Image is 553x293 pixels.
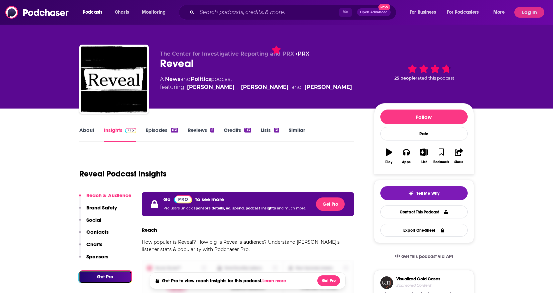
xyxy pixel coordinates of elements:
img: Podchaser - Follow, Share and Rate Podcasts [5,6,69,19]
a: Episodes631 [146,127,178,142]
span: featuring [160,83,352,91]
div: Apps [402,160,411,164]
p: Reach & Audience [86,192,131,198]
button: Log In [514,7,544,18]
span: , [237,83,238,91]
span: 25 people [394,76,416,81]
span: and [291,83,302,91]
button: open menu [137,7,174,18]
a: News [165,76,180,82]
img: tell me why sparkle [408,191,414,196]
div: Play [385,160,392,164]
div: Search podcasts, credits, & more... [185,5,403,20]
button: Apps [398,144,415,168]
div: 31 [274,128,279,133]
button: open menu [405,7,444,18]
div: Share [454,160,463,164]
p: Brand Safety [86,204,117,211]
a: About [79,127,94,142]
p: Social [86,217,101,223]
p: How popular is Reveal? How big is Reveal's audience? Understand [PERSON_NAME]'s listener stats & ... [142,238,354,253]
a: Politics [191,76,211,82]
button: List [415,144,432,168]
button: open menu [443,7,489,18]
button: Play [380,144,398,168]
a: Reviews5 [188,127,214,142]
span: rated this podcast [416,76,454,81]
p: Go [163,196,171,202]
p: Sponsors [86,253,108,260]
div: 5 [210,128,214,133]
button: Learn more [262,278,288,284]
a: Similar [289,127,305,142]
span: More [493,8,505,17]
button: Get Pro [79,271,131,283]
p: Charts [86,241,102,247]
a: [PERSON_NAME] [241,83,289,91]
a: InsightsPodchaser Pro [104,127,137,142]
span: and [180,76,191,82]
button: Brand Safety [79,204,117,217]
input: Search podcasts, credits, & more... [197,7,339,18]
h3: Visualized Cold Cases [396,276,440,282]
button: Get Pro [316,197,345,211]
span: Open Advanced [360,11,388,14]
span: Get this podcast via API [401,254,453,259]
h1: Reveal Podcast Insights [79,169,167,179]
span: For Podcasters [447,8,479,17]
a: [PERSON_NAME] [187,83,235,91]
button: Share [450,144,467,168]
div: List [421,160,427,164]
img: Podchaser Pro [125,128,137,133]
button: Follow [380,110,468,124]
button: Export One-Sheet [380,224,468,237]
div: Rate [380,127,468,141]
span: Charts [115,8,129,17]
span: sponsors details, ad. spend, podcast insights [194,206,277,210]
img: Reveal [81,46,147,113]
button: Get Pro [317,275,340,286]
p: Contacts [86,229,109,235]
button: Charts [79,241,102,253]
span: New [378,4,390,10]
button: tell me why sparkleTell Me Why [380,186,468,200]
a: Contact This Podcast [380,205,468,218]
a: Get this podcast via API [389,248,459,265]
div: 113 [244,128,251,133]
a: Lists31 [261,127,279,142]
button: Social [79,217,101,229]
a: [PERSON_NAME] [304,83,352,91]
div: Bookmark [433,160,449,164]
div: A podcast [160,75,352,91]
span: Podcasts [83,8,102,17]
p: to see more [195,196,224,202]
button: Contacts [79,229,109,241]
button: open menu [78,7,111,18]
button: Bookmark [433,144,450,168]
button: Open AdvancedNew [357,8,391,16]
img: coldCase.18b32719.png [380,276,393,289]
a: Charts [110,7,133,18]
p: Pro users unlock and much more. [163,203,306,213]
span: Tell Me Why [416,191,439,196]
img: Podchaser Pro [174,195,192,203]
h4: Sponsored Content [396,283,440,288]
div: 25 peoplerated this podcast [374,51,474,92]
button: Reach & Audience [79,192,131,204]
div: 631 [171,128,178,133]
span: ⌘ K [339,8,352,17]
h3: Reach [142,227,157,233]
h4: Get Pro to view reach insights for this podcast. [162,278,288,284]
a: Pro website [174,195,192,203]
span: For Business [410,8,436,17]
span: Monitoring [142,8,166,17]
button: Sponsors [79,253,108,266]
button: open menu [489,7,513,18]
a: Credits113 [224,127,251,142]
